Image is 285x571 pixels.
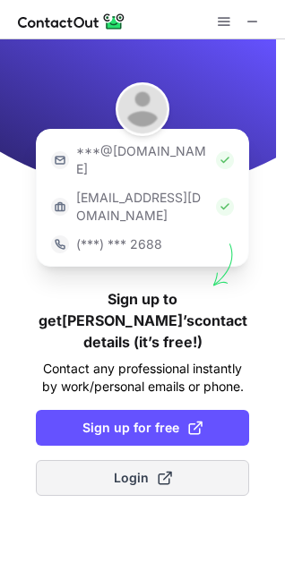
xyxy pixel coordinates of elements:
[51,235,69,253] img: https://contactout.com/extension/app/static/media/login-phone-icon.bacfcb865e29de816d437549d7f4cb...
[51,198,69,216] img: https://contactout.com/extension/app/static/media/login-work-icon.638a5007170bc45168077fde17b29a1...
[82,419,203,437] span: Sign up for free
[18,11,125,32] img: ContactOut v5.3.10
[76,189,209,225] p: [EMAIL_ADDRESS][DOMAIN_NAME]
[216,151,234,169] img: Check Icon
[36,460,249,496] button: Login
[51,151,69,169] img: https://contactout.com/extension/app/static/media/login-email-icon.f64bce713bb5cd1896fef81aa7b14a...
[36,410,249,446] button: Sign up for free
[114,469,172,487] span: Login
[36,360,249,396] p: Contact any professional instantly by work/personal emails or phone.
[216,198,234,216] img: Check Icon
[76,142,209,178] p: ***@[DOMAIN_NAME]
[116,82,169,136] img: Kyan Olshove
[36,288,249,353] h1: Sign up to get [PERSON_NAME]’s contact details (it’s free!)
